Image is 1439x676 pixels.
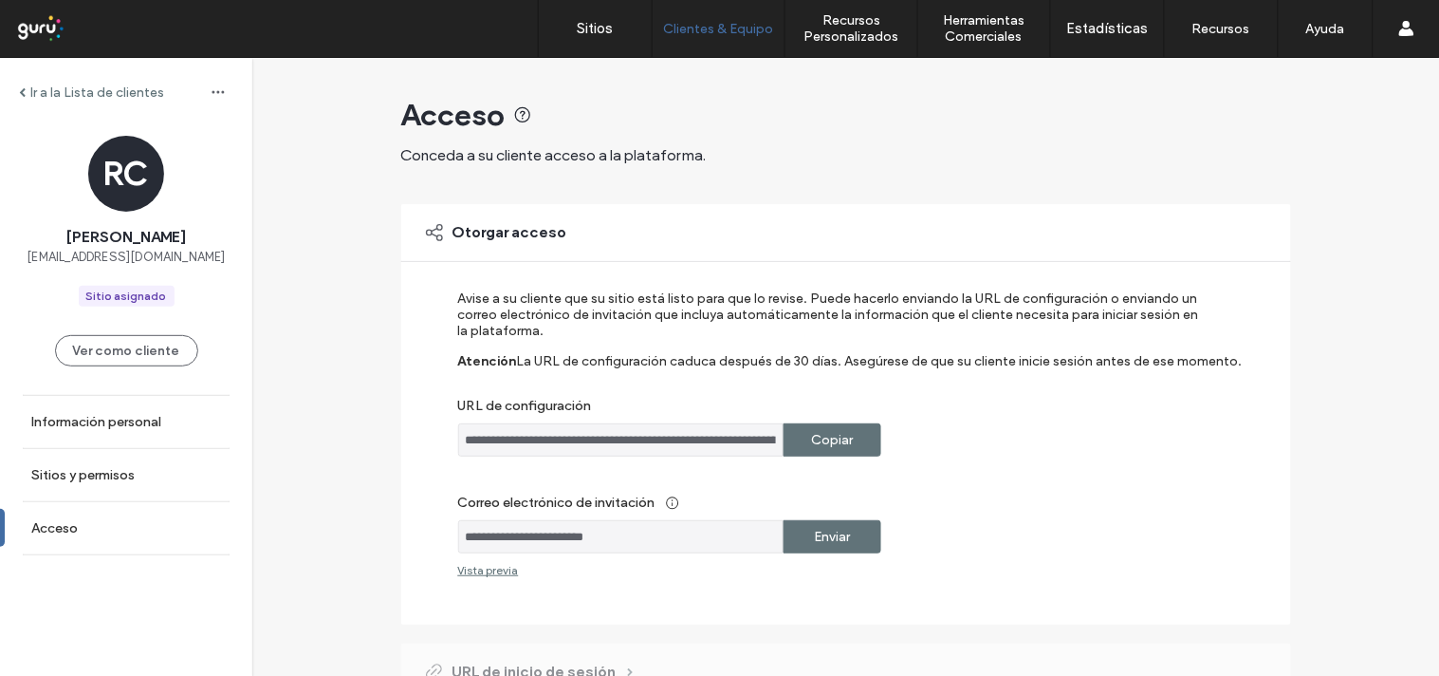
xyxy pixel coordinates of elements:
label: Estadísticas [1067,20,1149,37]
span: Otorgar acceso [452,222,567,243]
div: RC [88,136,164,212]
label: Sitios y permisos [31,467,135,483]
label: Ir a la Lista de clientes [30,84,164,101]
div: Vista previa [458,563,519,577]
label: Ayuda [1306,21,1345,37]
label: Recursos [1192,21,1250,37]
label: Clientes & Equipo [664,21,774,37]
label: Correo electrónico de invitación [458,485,1208,520]
span: [PERSON_NAME] [66,227,186,248]
label: Avise a su cliente que su sitio está listo para que lo revise. Puede hacerlo enviando la URL de c... [458,291,1208,353]
label: Atención [458,353,517,398]
label: URL de configuración [458,398,1208,423]
label: Sitios [578,20,614,37]
span: [EMAIL_ADDRESS][DOMAIN_NAME] [27,248,226,267]
label: Copiar [811,422,853,458]
span: Acceso [401,96,506,134]
span: Conceda a su cliente acceso a la plataforma. [401,146,707,164]
label: La URL de configuración caduca después de 30 días. Asegúrese de que su cliente inicie sesión ante... [517,353,1243,398]
label: Herramientas Comerciales [918,12,1050,45]
label: Enviar [814,519,850,554]
label: Información personal [31,414,161,430]
label: Acceso [31,520,78,536]
button: Ver como cliente [55,335,198,366]
span: Ayuda [41,13,93,30]
div: Sitio asignado [86,288,167,305]
label: Recursos Personalizados [785,12,917,45]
